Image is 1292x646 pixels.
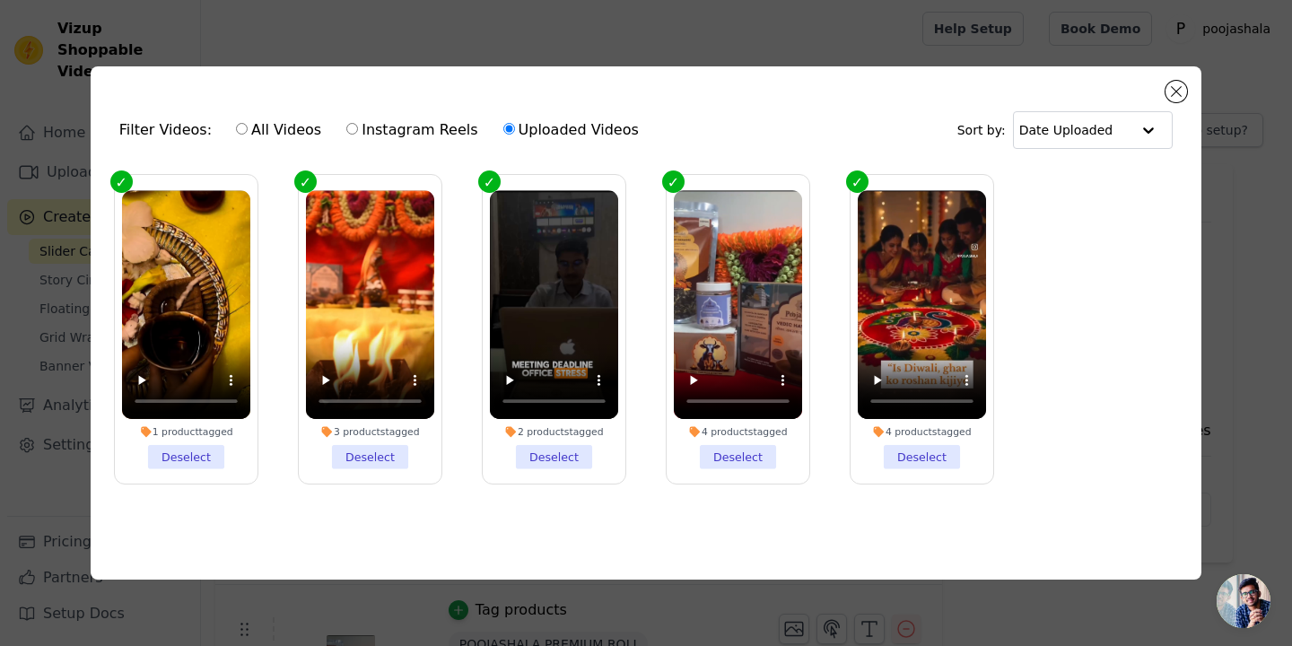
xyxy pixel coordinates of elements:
div: 2 products tagged [490,425,618,438]
div: 3 products tagged [306,425,434,438]
button: Close modal [1165,81,1187,102]
label: Instagram Reels [345,118,478,142]
div: 4 products tagged [858,425,986,438]
label: Uploaded Videos [502,118,640,142]
label: All Videos [235,118,322,142]
div: 4 products tagged [674,425,802,438]
div: Open chat [1217,574,1270,628]
div: Filter Videos: [119,109,649,151]
div: Sort by: [957,111,1174,149]
div: 1 product tagged [122,425,250,438]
